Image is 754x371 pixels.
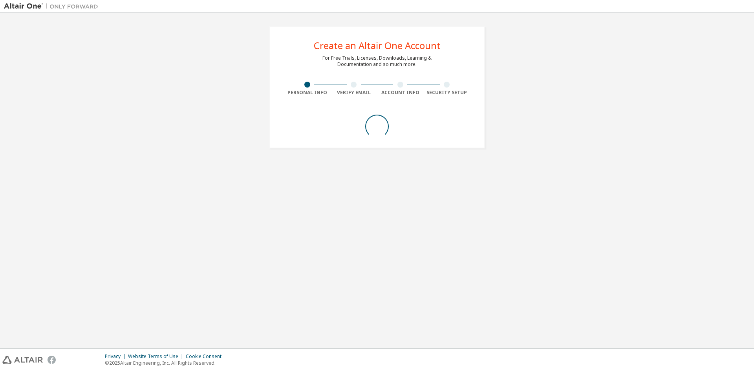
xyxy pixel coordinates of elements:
div: Privacy [105,353,128,360]
div: Verify Email [331,90,377,96]
img: Altair One [4,2,102,10]
div: For Free Trials, Licenses, Downloads, Learning & Documentation and so much more. [322,55,432,68]
img: altair_logo.svg [2,356,43,364]
div: Personal Info [284,90,331,96]
div: Website Terms of Use [128,353,186,360]
div: Cookie Consent [186,353,226,360]
div: Create an Altair One Account [314,41,441,50]
div: Security Setup [424,90,470,96]
div: Account Info [377,90,424,96]
img: facebook.svg [48,356,56,364]
p: © 2025 Altair Engineering, Inc. All Rights Reserved. [105,360,226,366]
